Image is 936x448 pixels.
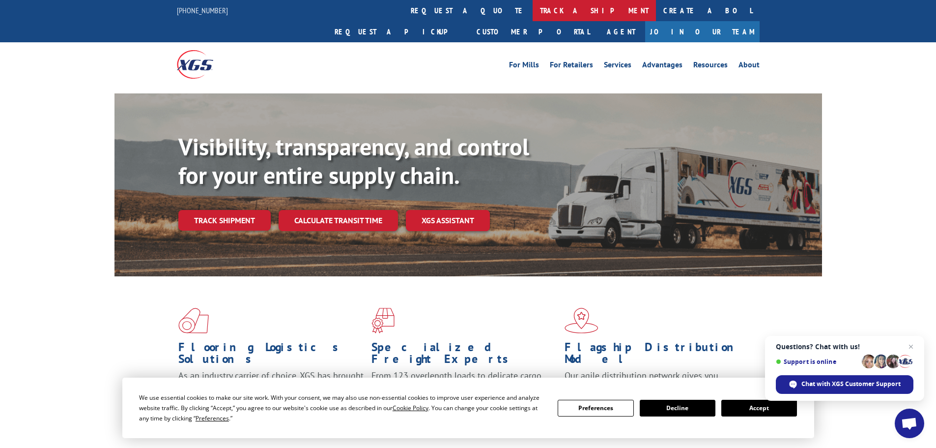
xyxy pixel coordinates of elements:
h1: Flooring Logistics Solutions [178,341,364,370]
span: Support is online [776,358,858,365]
span: Chat with XGS Customer Support [776,375,913,394]
div: Cookie Consent Prompt [122,378,814,438]
img: xgs-icon-total-supply-chain-intelligence-red [178,308,209,333]
a: For Mills [509,61,539,72]
button: Decline [640,400,715,417]
span: Preferences [196,414,229,422]
a: Open chat [895,409,924,438]
a: About [738,61,760,72]
a: Join Our Team [645,21,760,42]
a: Services [604,61,631,72]
a: Customer Portal [469,21,597,42]
a: Calculate transit time [279,210,398,231]
span: Chat with XGS Customer Support [801,380,901,388]
a: [PHONE_NUMBER] [177,5,228,15]
span: Cookie Policy [393,404,428,412]
div: We use essential cookies to make our site work. With your consent, we may also use non-essential ... [139,392,546,423]
a: XGS ASSISTANT [406,210,490,231]
a: For Retailers [550,61,593,72]
h1: Flagship Distribution Model [565,341,750,370]
span: As an industry carrier of choice, XGS has brought innovation and dedication to flooring logistics... [178,370,364,405]
img: xgs-icon-focused-on-flooring-red [371,308,395,333]
img: xgs-icon-flagship-distribution-model-red [565,308,598,333]
a: Track shipment [178,210,271,231]
a: Advantages [642,61,682,72]
a: Resources [693,61,728,72]
span: Our agile distribution network gives you nationwide inventory management on demand. [565,370,745,393]
button: Accept [721,400,797,417]
a: Request a pickup [327,21,469,42]
h1: Specialized Freight Experts [371,341,557,370]
b: Visibility, transparency, and control for your entire supply chain. [178,131,529,190]
span: Questions? Chat with us! [776,343,913,351]
a: Agent [597,21,645,42]
button: Preferences [558,400,633,417]
p: From 123 overlength loads to delicate cargo, our experienced staff knows the best way to move you... [371,370,557,414]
